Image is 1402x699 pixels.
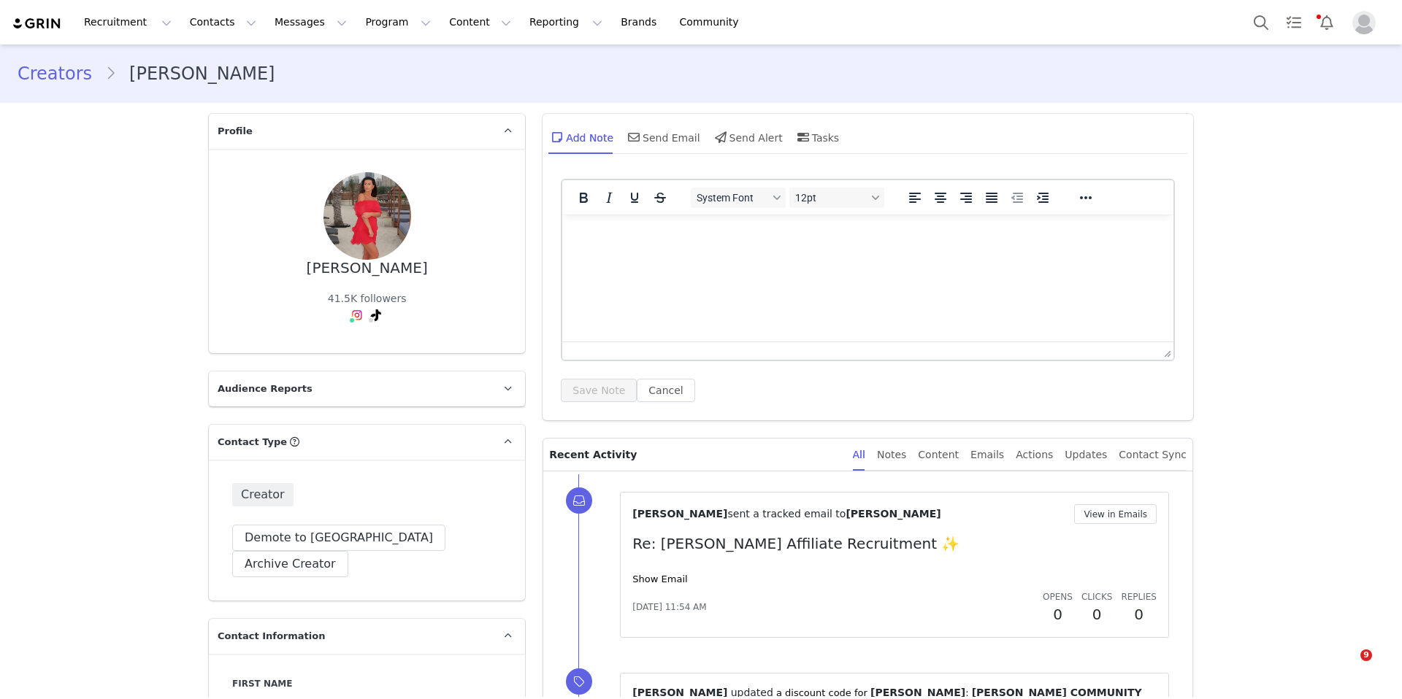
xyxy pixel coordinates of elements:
button: Recruitment [75,6,180,39]
span: Contact Type [218,435,287,449]
button: Search [1245,6,1277,39]
label: First Name [232,677,502,690]
span: updated [731,687,773,698]
span: [PERSON_NAME] [846,508,941,520]
button: Save Note [561,379,637,402]
a: Show Email [632,574,687,584]
span: 12pt [795,192,867,204]
button: Archive Creator [232,551,348,577]
div: Actions [1016,439,1053,471]
button: Notifications [1311,6,1343,39]
button: Align right [954,188,978,208]
div: [PERSON_NAME] [307,260,428,277]
img: grin logo [12,17,63,31]
button: Messages [266,6,356,39]
span: sent a tracked email to [727,508,846,520]
button: Strikethrough [648,188,673,208]
span: Replies [1121,592,1157,602]
iframe: Intercom live chat [1330,649,1365,684]
a: Creators [18,61,105,87]
button: Profile [1344,11,1390,34]
button: Contacts [181,6,265,39]
span: [DATE] 11:54 AM [632,600,706,614]
div: Emails [970,439,1004,471]
div: Contact Sync [1119,439,1187,471]
span: Opens [1043,592,1073,602]
button: Font sizes [789,188,884,208]
span: System Font [697,192,768,204]
button: Bold [571,188,596,208]
a: Tasks [1278,6,1310,39]
button: Demote to [GEOGRAPHIC_DATA] [232,525,445,551]
h2: 0 [1081,603,1112,625]
div: Tasks [794,120,840,155]
span: 9 [1360,649,1372,661]
button: Cancel [637,379,694,402]
button: Program [356,6,440,39]
iframe: Rich Text Area [562,215,1173,341]
button: Decrease indent [1005,188,1030,208]
img: 6aba6a84-29f9-47f2-a68d-4c357d533595.jpg [323,172,411,260]
img: placeholder-profile.jpg [1352,11,1376,34]
span: [PERSON_NAME] [870,687,965,698]
h2: 0 [1121,603,1157,625]
button: Content [440,6,520,39]
div: Updates [1065,439,1107,471]
button: Increase indent [1030,188,1055,208]
div: 41.5K followers [328,291,407,306]
button: View in Emails [1074,504,1157,524]
p: Re: [PERSON_NAME] Affiliate Recruitment ✨ [632,533,1157,555]
span: Creator [232,483,294,506]
span: Clicks [1081,592,1112,602]
span: Profile [218,124,253,139]
button: Reporting [521,6,611,39]
div: Send Alert [712,120,783,155]
a: Brands [612,6,670,39]
span: [PERSON_NAME] [632,508,727,520]
button: Align left [903,188,927,208]
div: Content [918,439,959,471]
span: Contact Information [218,629,325,644]
div: Press the Up and Down arrow keys to resize the editor. [1158,342,1173,360]
img: instagram.svg [351,309,363,321]
h2: 0 [1043,603,1073,625]
button: Italic [597,188,621,208]
a: Community [671,6,754,39]
button: Reveal or hide additional toolbar items [1073,188,1098,208]
button: Align center [928,188,953,208]
div: Notes [877,439,906,471]
button: Underline [622,188,647,208]
p: Recent Activity [549,439,840,471]
div: All [853,439,865,471]
span: [PERSON_NAME] [632,687,727,698]
button: Fonts [691,188,786,208]
div: Add Note [548,120,613,155]
span: Audience Reports [218,382,313,396]
span: [PERSON_NAME] COMMUNITY [972,687,1142,698]
button: Justify [979,188,1004,208]
div: Send Email [625,120,700,155]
